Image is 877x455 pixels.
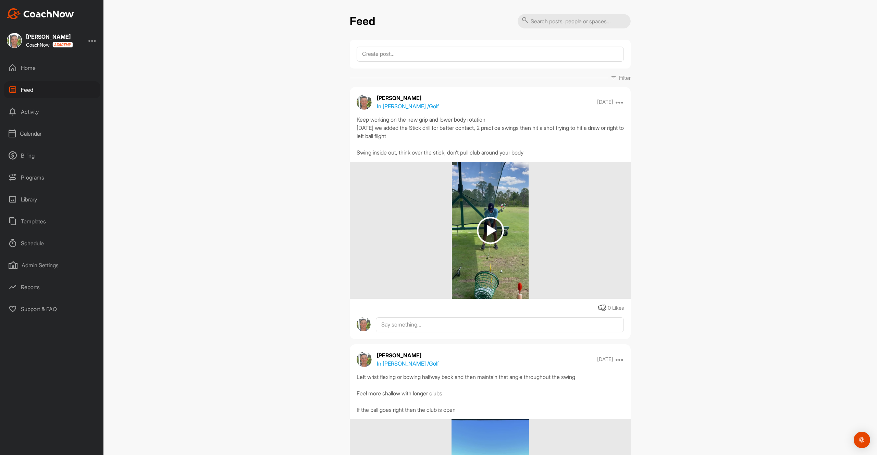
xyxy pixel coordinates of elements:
[619,74,631,82] p: Filter
[4,103,100,120] div: Activity
[608,304,624,312] div: 0 Likes
[597,99,613,106] p: [DATE]
[7,8,74,19] img: CoachNow
[4,147,100,164] div: Billing
[377,94,439,102] p: [PERSON_NAME]
[4,59,100,76] div: Home
[357,373,624,414] div: Left wrist flexing or bowing halfway back and then maintain that angle throughout the swing Feel ...
[477,217,504,244] img: play
[377,102,439,110] p: In [PERSON_NAME] / Golf
[52,42,73,48] img: CoachNow acadmey
[4,169,100,186] div: Programs
[357,317,371,331] img: avatar
[357,95,372,110] img: avatar
[4,213,100,230] div: Templates
[452,162,529,299] img: media
[350,15,375,28] h2: Feed
[597,356,613,363] p: [DATE]
[377,351,439,359] p: [PERSON_NAME]
[4,191,100,208] div: Library
[854,432,870,448] div: Open Intercom Messenger
[4,300,100,318] div: Support & FAQ
[26,42,73,48] div: CoachNow
[357,115,624,157] div: Keep working on the new grip and lower body rotation [DATE] we added the Stick drill for better c...
[357,352,372,367] img: avatar
[377,359,439,368] p: In [PERSON_NAME] / Golf
[4,125,100,142] div: Calendar
[4,257,100,274] div: Admin Settings
[4,235,100,252] div: Schedule
[26,34,73,39] div: [PERSON_NAME]
[4,279,100,296] div: Reports
[518,14,631,28] input: Search posts, people or spaces...
[4,81,100,98] div: Feed
[7,33,22,48] img: square_c0e2c32ef8752ec6cc06712238412571.jpg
